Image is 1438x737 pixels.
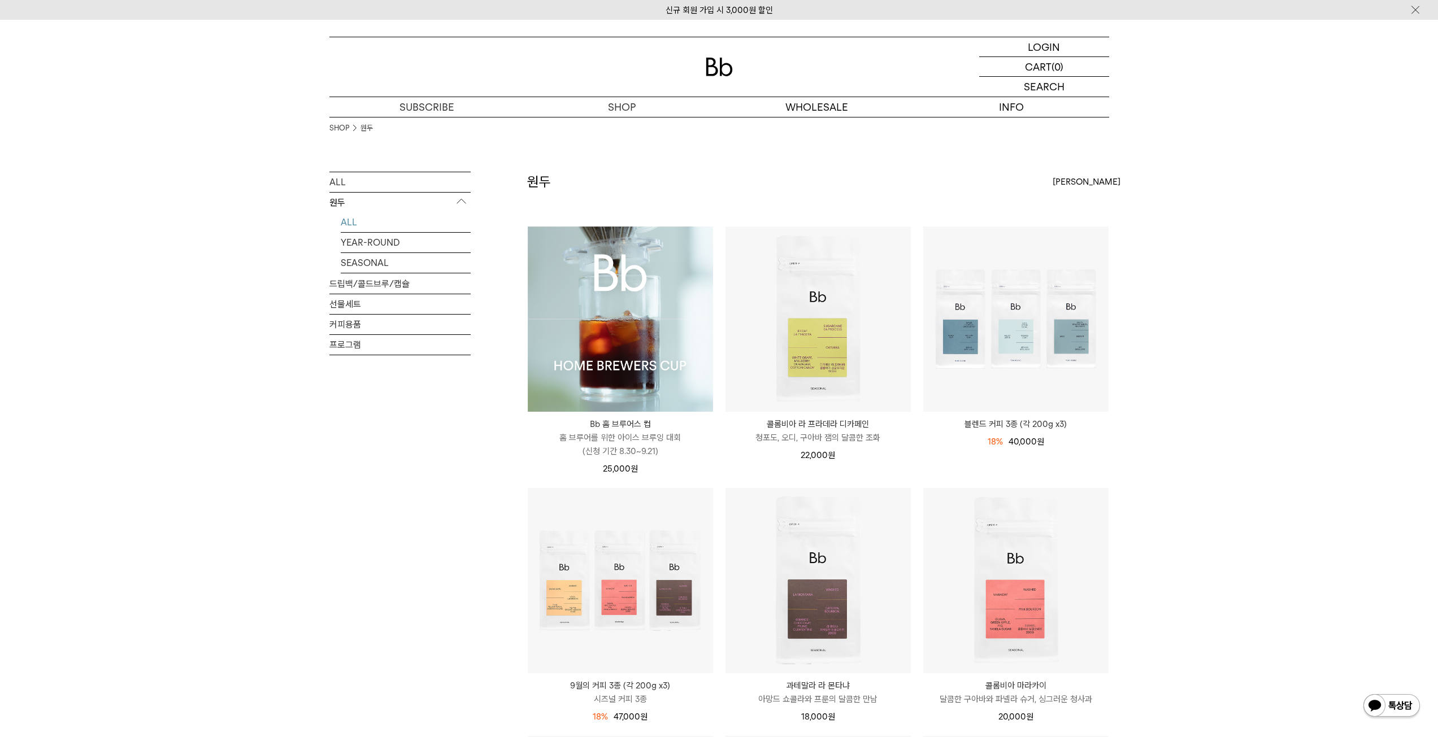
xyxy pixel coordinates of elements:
[828,712,835,722] span: 원
[593,710,608,723] div: 18%
[329,97,524,117] a: SUBSCRIBE
[666,5,773,15] a: 신규 회원 가입 시 3,000원 할인
[614,712,648,722] span: 47,000
[1025,57,1052,76] p: CART
[341,212,471,232] a: ALL
[1053,175,1120,189] span: [PERSON_NAME]
[801,712,835,722] span: 18,000
[1026,712,1033,722] span: 원
[329,193,471,213] p: 원두
[725,417,911,444] a: 콜롬비아 라 프라데라 디카페인 청포도, 오디, 구아바 잼의 달콤한 조화
[528,679,713,706] a: 9월의 커피 3종 (각 200g x3) 시즈널 커피 3종
[923,226,1109,412] img: 블렌드 커피 3종 (각 200g x3)
[329,172,471,192] a: ALL
[360,123,373,134] a: 원두
[341,233,471,252] a: YEAR-ROUND
[988,435,1003,448] div: 18%
[923,679,1109,692] p: 콜롬비아 마라카이
[528,226,713,412] img: 1000001223_add2_021.jpg
[725,679,911,692] p: 과테말라 라 몬타냐
[801,450,835,460] span: 22,000
[1024,77,1065,97] p: SEARCH
[1028,37,1060,56] p: LOGIN
[725,488,911,673] img: 과테말라 라 몬타냐
[527,172,551,191] h2: 원두
[979,57,1109,77] a: CART (0)
[923,488,1109,673] img: 콜롬비아 마라카이
[528,417,713,458] a: Bb 홈 브루어스 컵 홈 브루어를 위한 아이스 브루잉 대회(신청 기간 8.30~9.21)
[725,226,911,412] img: 콜롬비아 라 프라데라 디카페인
[640,712,648,722] span: 원
[719,97,914,117] p: WHOLESALE
[528,431,713,458] p: 홈 브루어를 위한 아이스 브루잉 대회 (신청 기간 8.30~9.21)
[706,58,733,76] img: 로고
[998,712,1033,722] span: 20,000
[631,464,638,474] span: 원
[979,37,1109,57] a: LOGIN
[828,450,835,460] span: 원
[524,97,719,117] a: SHOP
[1037,437,1044,447] span: 원
[528,226,713,412] a: Bb 홈 브루어스 컵
[923,417,1109,431] a: 블렌드 커피 3종 (각 200g x3)
[923,692,1109,706] p: 달콤한 구아바와 파넬라 슈거, 싱그러운 청사과
[725,417,911,431] p: 콜롬비아 라 프라데라 디카페인
[914,97,1109,117] p: INFO
[329,123,349,134] a: SHOP
[725,431,911,444] p: 청포도, 오디, 구아바 잼의 달콤한 조화
[725,692,911,706] p: 아망드 쇼콜라와 프룬의 달콤한 만남
[1362,693,1421,720] img: 카카오톡 채널 1:1 채팅 버튼
[528,679,713,692] p: 9월의 커피 3종 (각 200g x3)
[528,692,713,706] p: 시즈널 커피 3종
[329,294,471,314] a: 선물세트
[329,315,471,334] a: 커피용품
[1009,437,1044,447] span: 40,000
[528,417,713,431] p: Bb 홈 브루어스 컵
[725,679,911,706] a: 과테말라 라 몬타냐 아망드 쇼콜라와 프룬의 달콤한 만남
[341,253,471,273] a: SEASONAL
[528,488,713,673] img: 9월의 커피 3종 (각 200g x3)
[1052,57,1063,76] p: (0)
[603,464,638,474] span: 25,000
[329,335,471,355] a: 프로그램
[329,274,471,294] a: 드립백/콜드브루/캡슐
[923,679,1109,706] a: 콜롬비아 마라카이 달콤한 구아바와 파넬라 슈거, 싱그러운 청사과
